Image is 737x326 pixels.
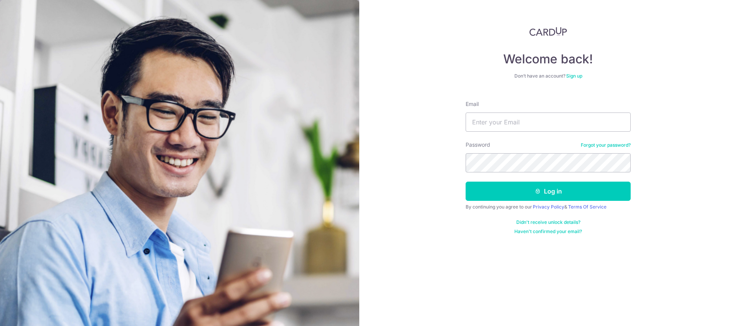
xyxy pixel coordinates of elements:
div: Don’t have an account? [466,73,631,79]
a: Haven't confirmed your email? [514,228,582,235]
label: Email [466,100,479,108]
a: Privacy Policy [533,204,564,210]
div: By continuing you agree to our & [466,204,631,210]
input: Enter your Email [466,113,631,132]
button: Log in [466,182,631,201]
a: Didn't receive unlock details? [516,219,580,225]
img: CardUp Logo [529,27,567,36]
label: Password [466,141,490,149]
a: Sign up [566,73,582,79]
a: Forgot your password? [581,142,631,148]
a: Terms Of Service [568,204,606,210]
h4: Welcome back! [466,51,631,67]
